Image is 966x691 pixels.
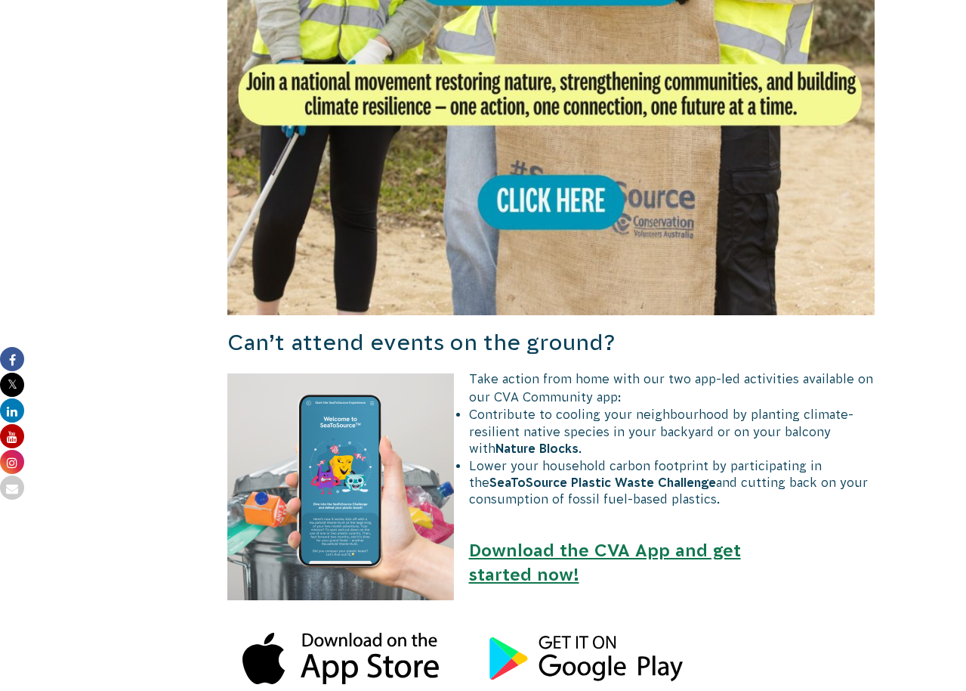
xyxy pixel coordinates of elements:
h3: Can’t attend events on the ground? [227,327,875,358]
strong: Nature Blocks [495,442,579,455]
a: Download the CVA App and get started now! [469,541,741,584]
div: Take action from home with our two app-led activities available on our CVA Community app: [227,370,875,406]
li: Lower your household carbon footprint by participating in the and cutting back on your consumptio... [242,457,875,508]
strong: SeaToSource Plastic Waste Challenge [489,476,716,489]
li: Contribute to cooling your neighbourhood by planting climate-resilient native species in your bac... [242,406,875,457]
